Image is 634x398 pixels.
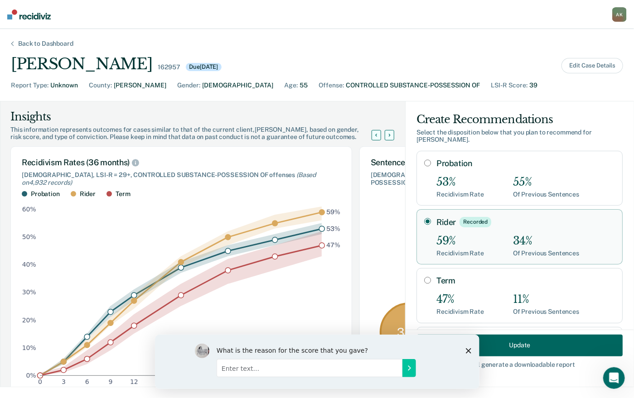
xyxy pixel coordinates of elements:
[300,81,308,90] div: 55
[186,63,222,71] div: Due [DATE]
[561,58,623,73] button: Edit Case Details
[416,360,623,376] div: Clicking " Update " will generate a downloadable report for the judge.
[38,379,42,386] text: 0
[436,158,615,168] label: Probation
[22,171,341,187] div: [DEMOGRAPHIC_DATA], LSI-R = 29+, CONTROLLED SUBSTANCE-POSSESSION OF offenses
[436,235,484,248] div: 59%
[7,10,51,19] img: Recidiviz
[326,209,340,249] g: text
[62,379,66,386] text: 3
[612,7,627,22] button: AK
[22,261,36,269] text: 40%
[371,158,566,168] div: Sentence Distribution
[326,225,340,232] text: 53%
[11,81,48,90] div: Report Type :
[31,190,60,198] div: Probation
[22,171,316,186] span: (Based on 4,932 records )
[85,379,89,386] text: 6
[612,7,627,22] div: A K
[436,276,615,286] label: Term
[22,289,36,296] text: 30%
[416,334,623,356] button: Update
[513,176,579,189] div: 55%
[177,81,200,90] div: Gender :
[22,316,36,324] text: 20%
[22,234,36,241] text: 50%
[89,81,112,90] div: County :
[38,210,325,379] g: dot
[109,379,113,386] text: 9
[513,249,579,257] div: Of Previous Sentences
[319,81,344,90] div: Offense :
[346,81,480,90] div: CONTROLLED SUBSTANCE-POSSESSION OF
[380,302,440,362] div: 34 %
[22,206,36,213] text: 60%
[513,293,579,306] div: 11%
[202,81,273,90] div: [DEMOGRAPHIC_DATA]
[513,235,579,248] div: 34%
[603,367,625,389] iframe: Intercom live chat
[50,81,78,90] div: Unknown
[11,55,152,73] div: [PERSON_NAME]
[10,126,382,141] div: This information represents outcomes for cases similar to that of the current client, [PERSON_NAM...
[22,206,36,379] g: y-axis tick label
[22,158,341,168] div: Recidivism Rates (36 months)
[284,81,298,90] div: Age :
[80,190,96,198] div: Rider
[326,242,340,249] text: 47%
[10,110,382,124] div: Insights
[38,379,326,386] g: x-axis tick label
[40,206,322,375] g: area
[436,308,484,316] div: Recidivism Rate
[460,217,491,227] div: Recorded
[7,40,84,48] div: Back to Dashboard
[22,344,36,351] text: 10%
[155,335,479,389] iframe: Survey by Kim from Recidiviz
[116,190,130,198] div: Term
[491,81,528,90] div: LSI-R Score :
[436,249,484,257] div: Recidivism Rate
[371,171,566,187] div: [DEMOGRAPHIC_DATA], LSI-R = 29+, CONTROLLED SUBSTANCE-POSSESSION OF offenses
[114,81,166,90] div: [PERSON_NAME]
[436,191,484,198] div: Recidivism Rate
[436,293,484,306] div: 47%
[513,191,579,198] div: Of Previous Sentences
[436,176,484,189] div: 53%
[436,217,615,227] label: Rider
[529,81,537,90] div: 39
[416,112,623,127] div: Create Recommendations
[513,308,579,316] div: Of Previous Sentences
[416,129,623,144] div: Select the disposition below that you plan to recommend for [PERSON_NAME] .
[326,209,340,216] text: 59%
[158,63,180,71] div: 162957
[130,379,138,386] text: 12
[26,372,36,379] text: 0%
